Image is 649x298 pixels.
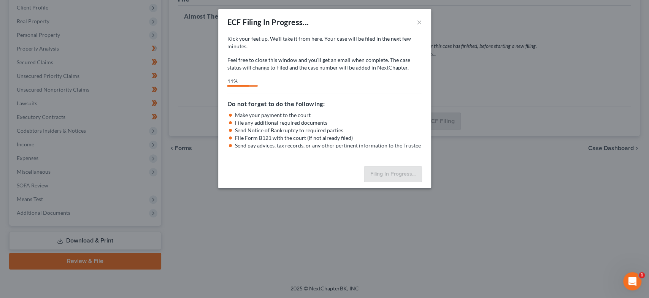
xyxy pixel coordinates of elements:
[235,142,422,149] li: Send pay advices, tax records, or any other pertinent information to the Trustee
[227,78,249,85] div: 11%
[623,272,641,290] iframe: Intercom live chat
[364,166,422,182] button: Filing In Progress...
[417,17,422,27] button: ×
[235,119,422,127] li: File any additional required documents
[235,134,422,142] li: File Form B121 with the court (if not already filed)
[235,127,422,134] li: Send Notice of Bankruptcy to required parties
[235,111,422,119] li: Make your payment to the court
[227,56,422,71] p: Feel free to close this window and you’ll get an email when complete. The case status will change...
[227,35,422,50] p: Kick your feet up. We’ll take it from here. Your case will be filed in the next few minutes.
[639,272,645,278] span: 1
[227,17,309,27] div: ECF Filing In Progress...
[227,99,422,108] h5: Do not forget to do the following:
